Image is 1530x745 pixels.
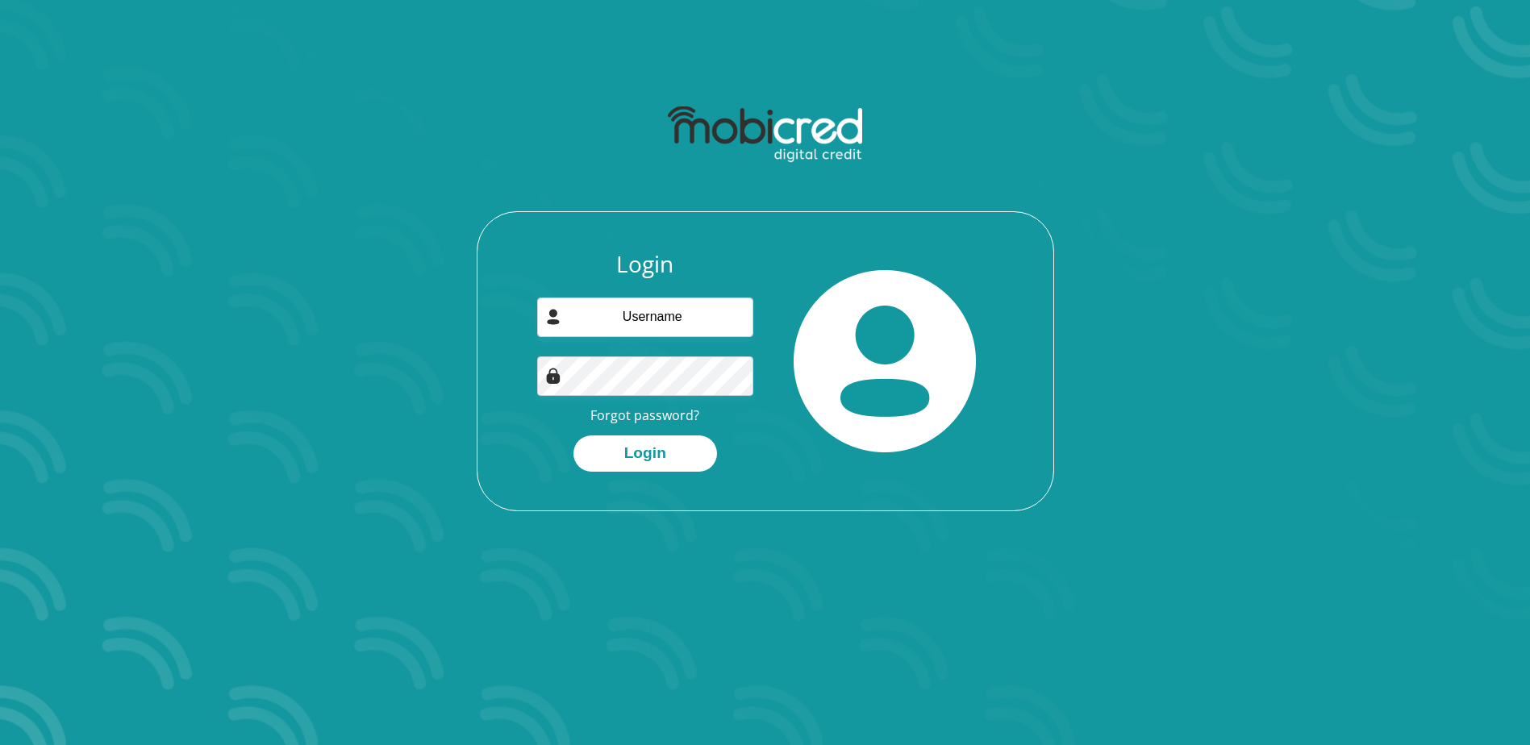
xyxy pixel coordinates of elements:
[573,435,717,472] button: Login
[537,251,753,278] h3: Login
[590,406,699,424] a: Forgot password?
[668,106,862,163] img: mobicred logo
[545,309,561,325] img: user-icon image
[545,368,561,384] img: Image
[537,298,753,337] input: Username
